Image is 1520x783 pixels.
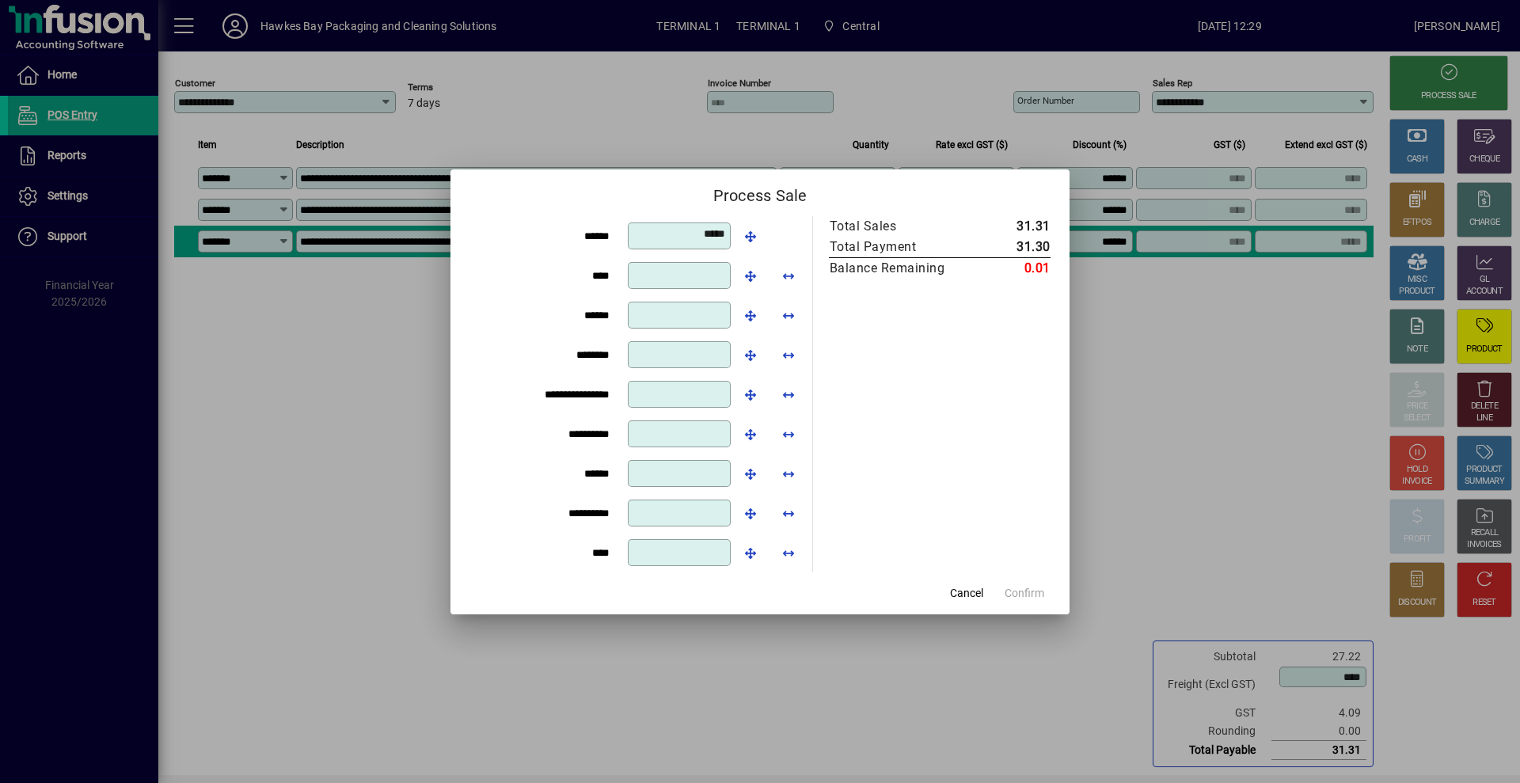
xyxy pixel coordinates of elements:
[941,580,992,608] button: Cancel
[978,216,1051,237] td: 31.31
[450,169,1070,215] h2: Process Sale
[950,585,983,602] span: Cancel
[830,259,963,278] div: Balance Remaining
[978,237,1051,258] td: 31.30
[978,257,1051,279] td: 0.01
[829,216,978,237] td: Total Sales
[829,237,978,258] td: Total Payment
